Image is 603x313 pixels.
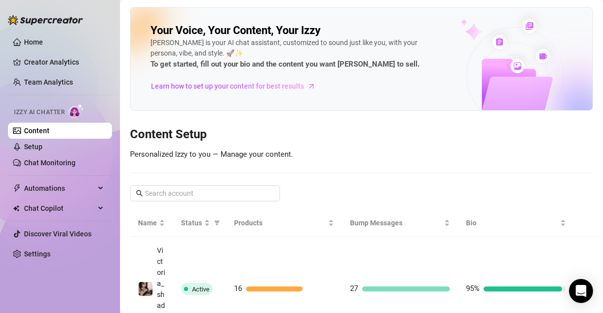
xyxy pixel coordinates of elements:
[130,150,293,159] span: Personalized Izzy to you — Manage your content.
[212,215,222,230] span: filter
[150,78,323,94] a: Learn how to set up your content for best results
[145,188,266,199] input: Search account
[350,284,358,293] span: 27
[24,230,91,238] a: Discover Viral Videos
[130,127,593,143] h3: Content Setup
[24,180,95,196] span: Automations
[173,209,226,237] th: Status
[13,205,19,212] img: Chat Copilot
[13,184,21,192] span: thunderbolt
[234,217,326,228] span: Products
[151,81,304,92] span: Learn how to set up your content for best results
[138,217,157,228] span: Name
[437,8,592,110] img: ai-chatter-content-library-cLFOSyPT.png
[24,200,95,216] span: Chat Copilot
[8,15,83,25] img: logo-BBDzfeDw.svg
[466,217,558,228] span: Bio
[150,60,419,69] strong: To get started, fill out your bio and the content you want [PERSON_NAME] to sell.
[24,54,104,70] a: Creator Analytics
[24,78,73,86] a: Team Analytics
[24,159,75,167] a: Chat Monitoring
[342,209,458,237] th: Bump Messages
[138,282,152,296] img: Victoria_shadow
[192,285,209,293] span: Active
[136,190,143,197] span: search
[150,38,446,71] div: [PERSON_NAME] is your AI chat assistant, customized to sound just like you, with your persona, vi...
[150,24,320,38] h2: Your Voice, Your Content, Your Izzy
[24,38,43,46] a: Home
[24,250,50,258] a: Settings
[466,284,479,293] span: 95%
[234,284,242,293] span: 16
[226,209,342,237] th: Products
[214,220,220,226] span: filter
[68,104,84,118] img: AI Chatter
[130,209,173,237] th: Name
[306,81,316,91] span: arrow-right
[24,143,42,151] a: Setup
[24,127,49,135] a: Content
[14,108,64,117] span: Izzy AI Chatter
[350,217,442,228] span: Bump Messages
[569,279,593,303] div: Open Intercom Messenger
[181,217,202,228] span: Status
[458,209,574,237] th: Bio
